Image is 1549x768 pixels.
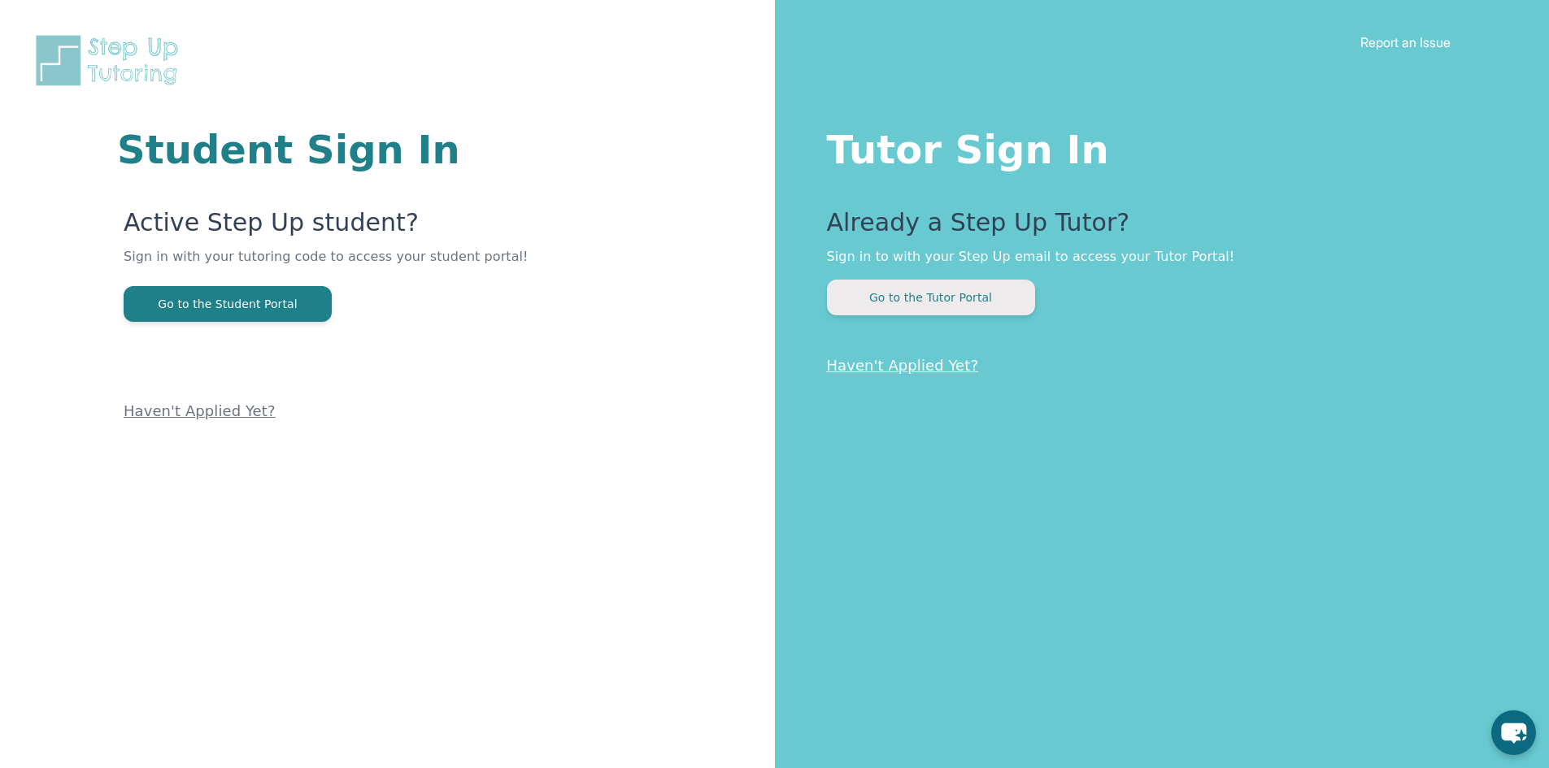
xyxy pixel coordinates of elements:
p: Active Step Up student? [124,208,580,247]
button: Go to the Tutor Portal [827,280,1035,315]
p: Sign in with your tutoring code to access your student portal! [124,247,580,286]
button: Go to the Student Portal [124,286,332,322]
a: Haven't Applied Yet? [124,402,276,419]
h1: Student Sign In [117,130,580,169]
p: Sign in to with your Step Up email to access your Tutor Portal! [827,247,1485,267]
a: Report an Issue [1360,34,1451,50]
a: Haven't Applied Yet? [827,357,979,374]
button: chat-button [1491,710,1536,755]
p: Already a Step Up Tutor? [827,208,1485,247]
a: Go to the Student Portal [124,296,332,311]
h1: Tutor Sign In [827,124,1485,169]
a: Go to the Tutor Portal [827,289,1035,305]
img: Step Up Tutoring horizontal logo [33,33,189,89]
